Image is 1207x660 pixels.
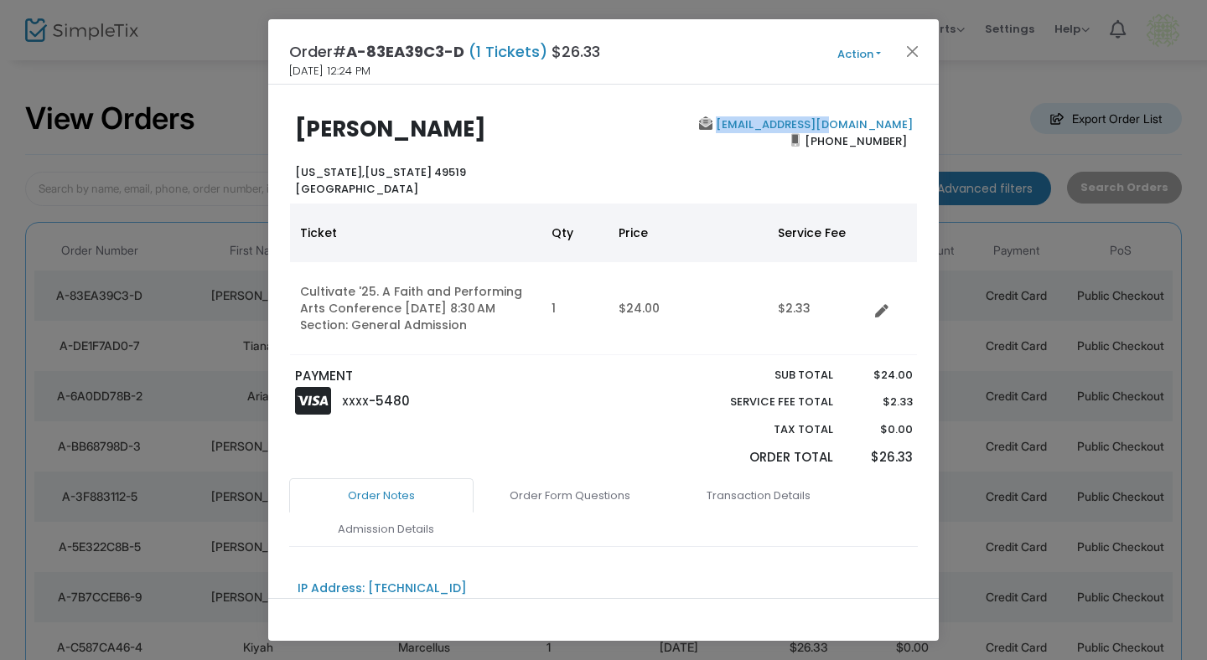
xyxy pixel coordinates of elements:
p: Order Total [691,448,833,467]
span: -5480 [369,392,410,410]
span: A-83EA39C3-D [346,41,464,62]
div: Data table [290,204,917,355]
span: XXXX [342,394,369,409]
p: $24.00 [849,367,912,384]
a: [EMAIL_ADDRESS][DOMAIN_NAME] [712,116,913,132]
th: Price [609,204,768,262]
a: Admission Details [293,512,478,547]
span: (1 Tickets) [464,41,552,62]
p: Tax Total [691,421,833,438]
td: $24.00 [609,262,768,355]
th: Qty [541,204,609,262]
span: [DATE] 12:24 PM [289,63,370,80]
span: [PHONE_NUMBER] [800,127,913,154]
span: [US_STATE], [295,164,365,180]
a: Order Form Questions [478,478,662,513]
p: Sub total [691,367,833,384]
p: $0.00 [849,421,912,438]
h4: Order# $26.33 [289,40,600,63]
b: [US_STATE] 49519 [GEOGRAPHIC_DATA] [295,164,466,197]
a: Transaction Details [666,478,851,513]
div: IP Address: [TECHNICAL_ID] [298,580,467,597]
td: Cultivate '25. A Faith and Performing Arts Conference [DATE] 8:30 AM Section: General Admission [290,262,541,355]
p: $26.33 [849,448,912,467]
button: Close [902,40,924,62]
button: Action [809,45,909,64]
th: Ticket [290,204,541,262]
td: $2.33 [768,262,868,355]
b: [PERSON_NAME] [295,114,486,144]
th: Service Fee [768,204,868,262]
td: 1 [541,262,609,355]
a: Order Notes [289,478,474,513]
p: PAYMENT [295,367,596,386]
p: $2.33 [849,394,912,410]
p: Service Fee Total [691,394,833,410]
